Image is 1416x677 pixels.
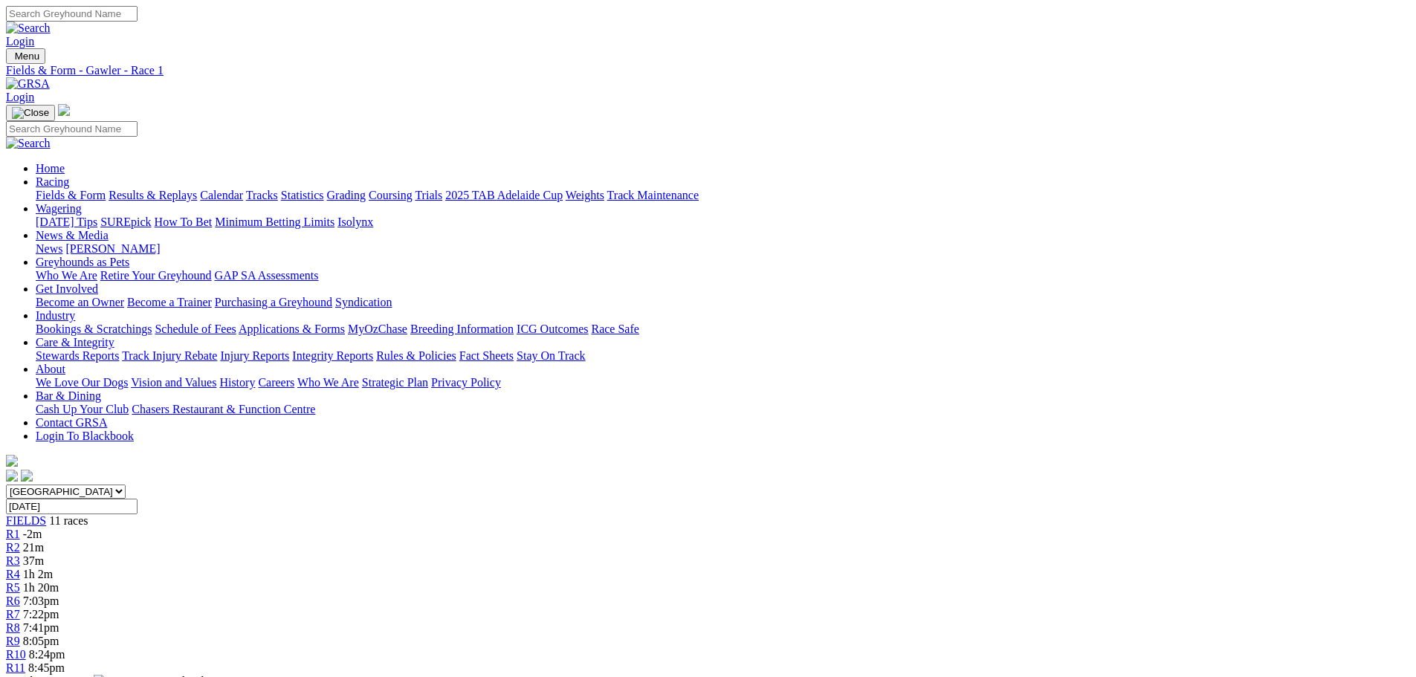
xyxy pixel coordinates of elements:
span: 8:45pm [28,661,65,674]
a: Weights [566,189,604,201]
a: Greyhounds as Pets [36,256,129,268]
a: Strategic Plan [362,376,428,389]
a: [PERSON_NAME] [65,242,160,255]
a: R2 [6,541,20,554]
a: R8 [6,621,20,634]
a: Login [6,35,34,48]
a: Bar & Dining [36,389,101,402]
a: R10 [6,648,26,661]
a: Race Safe [591,323,639,335]
span: 21m [23,541,44,554]
a: GAP SA Assessments [215,269,319,282]
a: We Love Our Dogs [36,376,128,389]
a: Become an Owner [36,296,124,308]
input: Search [6,6,138,22]
img: Close [12,107,49,119]
a: Stewards Reports [36,349,119,362]
a: Contact GRSA [36,416,107,429]
a: FIELDS [6,514,46,527]
a: Fact Sheets [459,349,514,362]
span: -2m [23,528,42,540]
span: 11 races [49,514,88,527]
a: Login To Blackbook [36,430,134,442]
a: Bookings & Scratchings [36,323,152,335]
a: Breeding Information [410,323,514,335]
a: Track Maintenance [607,189,699,201]
input: Select date [6,499,138,514]
a: Tracks [246,189,278,201]
a: Syndication [335,296,392,308]
a: R3 [6,554,20,567]
a: 2025 TAB Adelaide Cup [445,189,563,201]
a: Minimum Betting Limits [215,216,334,228]
a: Who We Are [36,269,97,282]
a: Trials [415,189,442,201]
a: Get Involved [36,282,98,295]
a: Rules & Policies [376,349,456,362]
a: Cash Up Your Club [36,403,129,415]
a: [DATE] Tips [36,216,97,228]
div: About [36,376,1410,389]
a: Retire Your Greyhound [100,269,212,282]
a: Fields & Form [36,189,106,201]
a: Vision and Values [131,376,216,389]
a: R9 [6,635,20,647]
a: Login [6,91,34,103]
a: Who We Are [297,376,359,389]
div: Get Involved [36,296,1410,309]
span: 8:05pm [23,635,59,647]
span: R6 [6,595,20,607]
a: About [36,363,65,375]
input: Search [6,121,138,137]
span: R7 [6,608,20,621]
div: Greyhounds as Pets [36,269,1410,282]
a: SUREpick [100,216,151,228]
div: Care & Integrity [36,349,1410,363]
a: History [219,376,255,389]
span: 1h 20m [23,581,59,594]
span: 1h 2m [23,568,53,580]
button: Toggle navigation [6,105,55,121]
div: Bar & Dining [36,403,1410,416]
a: Care & Integrity [36,336,114,349]
a: How To Bet [155,216,213,228]
a: Privacy Policy [431,376,501,389]
a: Integrity Reports [292,349,373,362]
div: Wagering [36,216,1410,229]
a: Track Injury Rebate [122,349,217,362]
a: News & Media [36,229,109,242]
img: logo-grsa-white.png [6,455,18,467]
a: Statistics [281,189,324,201]
a: Grading [327,189,366,201]
img: logo-grsa-white.png [58,104,70,116]
img: facebook.svg [6,470,18,482]
a: Careers [258,376,294,389]
a: R11 [6,661,25,674]
span: Menu [15,51,39,62]
img: twitter.svg [21,470,33,482]
a: Racing [36,175,69,188]
a: R1 [6,528,20,540]
a: Applications & Forms [239,323,345,335]
a: Injury Reports [220,349,289,362]
a: Wagering [36,202,82,215]
button: Toggle navigation [6,48,45,64]
img: Search [6,137,51,150]
a: Fields & Form - Gawler - Race 1 [6,64,1410,77]
img: GRSA [6,77,50,91]
span: 8:24pm [29,648,65,661]
a: R5 [6,581,20,594]
div: Racing [36,189,1410,202]
span: 37m [23,554,44,567]
a: R4 [6,568,20,580]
